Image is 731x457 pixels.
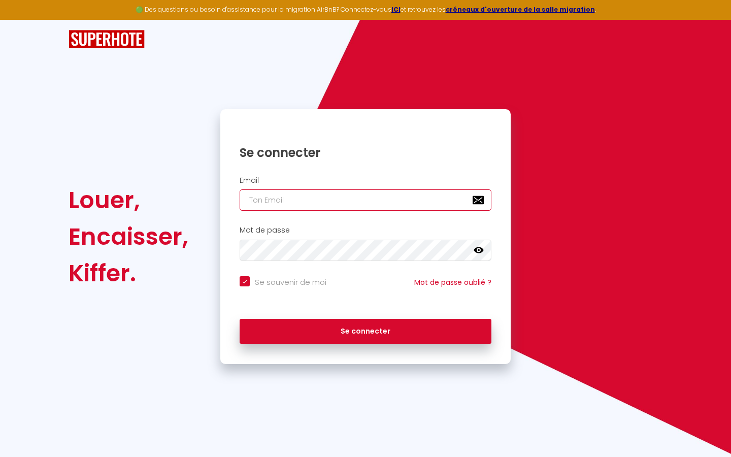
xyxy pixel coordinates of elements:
[69,218,188,255] div: Encaisser,
[240,145,491,160] h1: Se connecter
[446,5,595,14] a: créneaux d'ouverture de la salle migration
[240,189,491,211] input: Ton Email
[414,277,491,287] a: Mot de passe oublié ?
[240,176,491,185] h2: Email
[391,5,401,14] a: ICI
[69,255,188,291] div: Kiffer.
[69,182,188,218] div: Louer,
[240,319,491,344] button: Se connecter
[8,4,39,35] button: Ouvrir le widget de chat LiveChat
[69,30,145,49] img: SuperHote logo
[240,226,491,235] h2: Mot de passe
